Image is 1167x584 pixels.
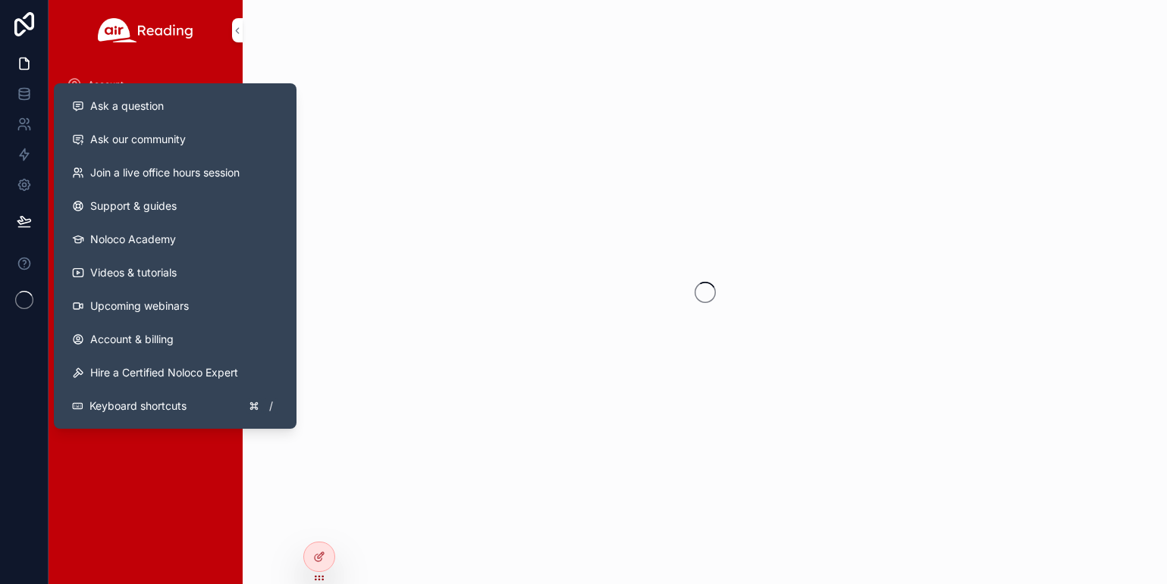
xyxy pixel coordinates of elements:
[60,156,290,189] a: Join a live office hours session
[60,389,290,423] button: Keyboard shortcuts/
[60,123,290,156] a: Ask our community
[90,132,186,147] span: Ask our community
[90,298,189,314] span: Upcoming webinars
[60,289,290,323] a: Upcoming webinars
[90,365,238,380] span: Hire a Certified Noloco Expert
[90,198,177,214] span: Support & guides
[265,400,277,412] span: /
[88,79,124,91] span: Account
[60,256,290,289] a: Videos & tutorials
[90,332,174,347] span: Account & billing
[89,398,187,414] span: Keyboard shortcuts
[60,356,290,389] button: Hire a Certified Noloco Expert
[49,61,243,118] div: scrollable content
[60,323,290,356] a: Account & billing
[90,232,176,247] span: Noloco Academy
[90,265,177,280] span: Videos & tutorials
[60,89,290,123] button: Ask a question
[90,165,240,180] span: Join a live office hours session
[60,189,290,223] a: Support & guides
[98,18,193,42] img: App logo
[58,71,234,98] a: Account
[90,98,164,114] span: Ask a question
[60,223,290,256] a: Noloco Academy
